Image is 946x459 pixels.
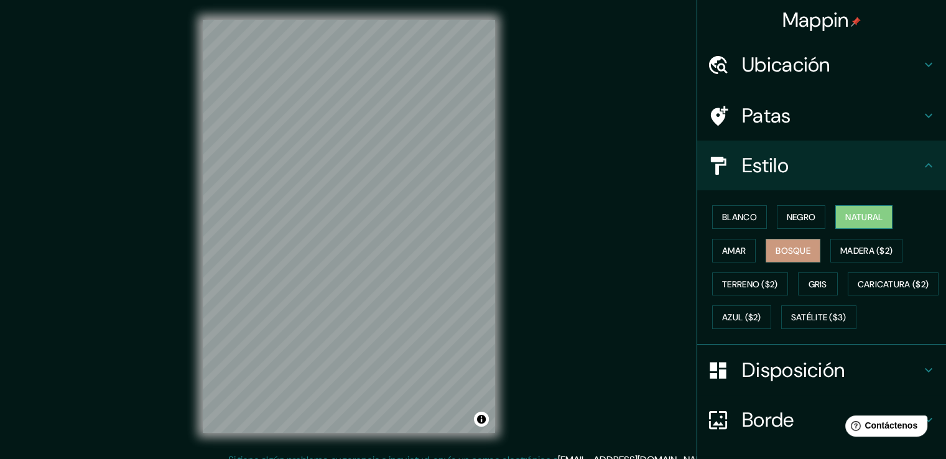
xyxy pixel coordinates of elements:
font: Gris [809,279,827,290]
font: Natural [845,211,883,223]
font: Mappin [782,7,849,33]
font: Blanco [722,211,757,223]
canvas: Mapa [203,20,495,433]
div: Disposición [697,345,946,395]
button: Negro [777,205,826,229]
iframe: Lanzador de widgets de ayuda [835,410,932,445]
font: Satélite ($3) [791,312,846,323]
font: Madera ($2) [840,245,893,256]
button: Azul ($2) [712,305,771,329]
font: Azul ($2) [722,312,761,323]
font: Terreno ($2) [722,279,778,290]
font: Negro [787,211,816,223]
div: Patas [697,91,946,141]
font: Borde [742,407,794,433]
font: Amar [722,245,746,256]
img: pin-icon.png [851,17,861,27]
font: Estilo [742,152,789,178]
font: Disposición [742,357,845,383]
div: Ubicación [697,40,946,90]
button: Caricatura ($2) [848,272,939,296]
button: Amar [712,239,756,262]
button: Bosque [766,239,820,262]
div: Borde [697,395,946,445]
button: Blanco [712,205,767,229]
font: Ubicación [742,52,830,78]
font: Patas [742,103,791,129]
button: Gris [798,272,838,296]
button: Activar o desactivar atribución [474,412,489,427]
button: Natural [835,205,893,229]
button: Madera ($2) [830,239,902,262]
div: Estilo [697,141,946,190]
font: Caricatura ($2) [858,279,929,290]
button: Terreno ($2) [712,272,788,296]
font: Bosque [776,245,810,256]
button: Satélite ($3) [781,305,856,329]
